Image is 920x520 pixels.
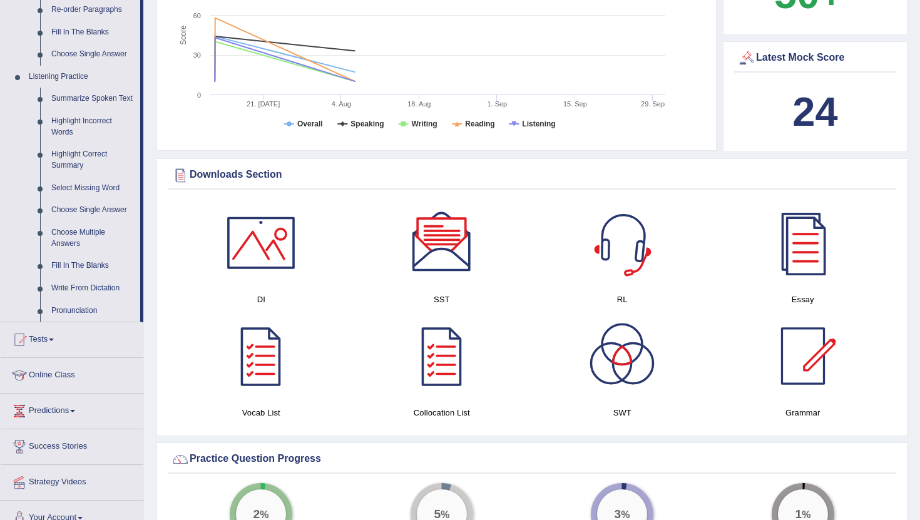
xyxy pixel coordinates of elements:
[46,300,140,322] a: Pronunciation
[247,100,280,108] tspan: 21. [DATE]
[197,91,201,99] text: 0
[179,25,188,45] tspan: Score
[792,89,837,135] b: 24
[719,406,887,419] h4: Grammar
[1,394,143,425] a: Predictions
[46,177,140,200] a: Select Missing Word
[538,293,707,306] h4: RL
[171,166,893,185] div: Downloads Section
[737,49,893,68] div: Latest Mock Score
[332,100,351,108] tspan: 4. Aug
[23,66,140,88] a: Listening Practice
[719,293,887,306] h4: Essay
[46,143,140,176] a: Highlight Correct Summary
[350,120,384,128] tspan: Speaking
[171,450,893,469] div: Practice Question Progress
[297,120,323,128] tspan: Overall
[1,322,143,354] a: Tests
[465,120,494,128] tspan: Reading
[46,277,140,300] a: Write From Dictation
[522,120,555,128] tspan: Listening
[193,12,201,19] text: 60
[407,100,431,108] tspan: 18. Aug
[412,120,437,128] tspan: Writing
[641,100,665,108] tspan: 29. Sep
[563,100,587,108] tspan: 15. Sep
[358,406,526,419] h4: Collocation List
[193,51,201,59] text: 30
[487,100,507,108] tspan: 1. Sep
[177,293,345,306] h4: DI
[538,406,707,419] h4: SWT
[177,406,345,419] h4: Vocab List
[1,358,143,389] a: Online Class
[46,21,140,44] a: Fill In The Blanks
[46,199,140,222] a: Choose Single Answer
[46,43,140,66] a: Choose Single Answer
[358,293,526,306] h4: SST
[46,110,140,143] a: Highlight Incorrect Words
[46,222,140,255] a: Choose Multiple Answers
[46,255,140,277] a: Fill In The Blanks
[46,88,140,110] a: Summarize Spoken Text
[1,465,143,496] a: Strategy Videos
[1,429,143,461] a: Success Stories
